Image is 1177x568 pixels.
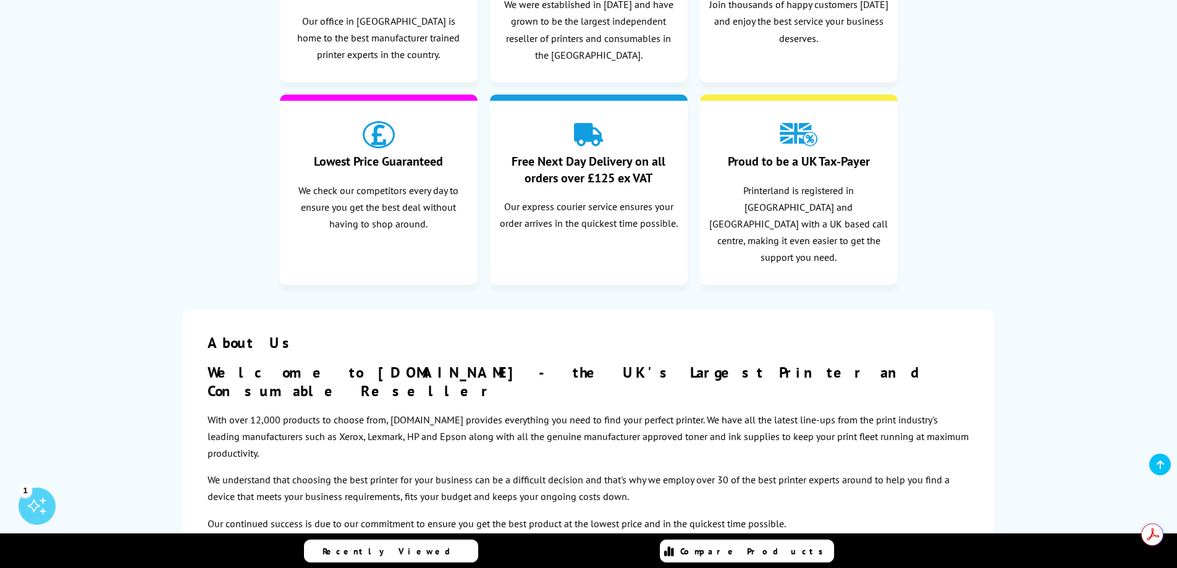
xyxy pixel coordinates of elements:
[709,182,888,266] p: Printerland is registered in [GEOGRAPHIC_DATA] and [GEOGRAPHIC_DATA] with a UK based call centre,...
[323,546,463,557] span: Recently Viewed
[680,546,830,557] span: Compare Products
[208,515,969,532] p: Our continued success is due to our commitment to ensure you get the best product at the lowest p...
[709,153,888,170] h4: Proud to be a UK Tax-Payer
[208,472,969,505] p: We understand that choosing the best printer for your business can be a difficult decision and th...
[499,153,678,186] h4: Free Next Day Delivery on all orders over £125 ex VAT
[289,153,468,170] h4: Lowest Price Guaranteed
[289,182,468,233] p: We check our competitors every day to ensure you get the best deal without having to shop around.
[289,13,468,64] p: Our office in [GEOGRAPHIC_DATA] is home to the best manufacturer trained printer experts in the c...
[208,412,969,462] p: With over 12,000 products to choose from, [DOMAIN_NAME] provides everything you need to find your...
[499,198,678,232] p: Our express courier service ensures your order arrives in the quickest time possible.
[208,333,969,352] h2: About Us
[660,540,834,562] a: Compare Products
[208,363,969,401] h3: Welcome to [DOMAIN_NAME] - the UK's Largest Printer and Consumable Reseller
[19,483,32,497] div: 1
[304,540,478,562] a: Recently Viewed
